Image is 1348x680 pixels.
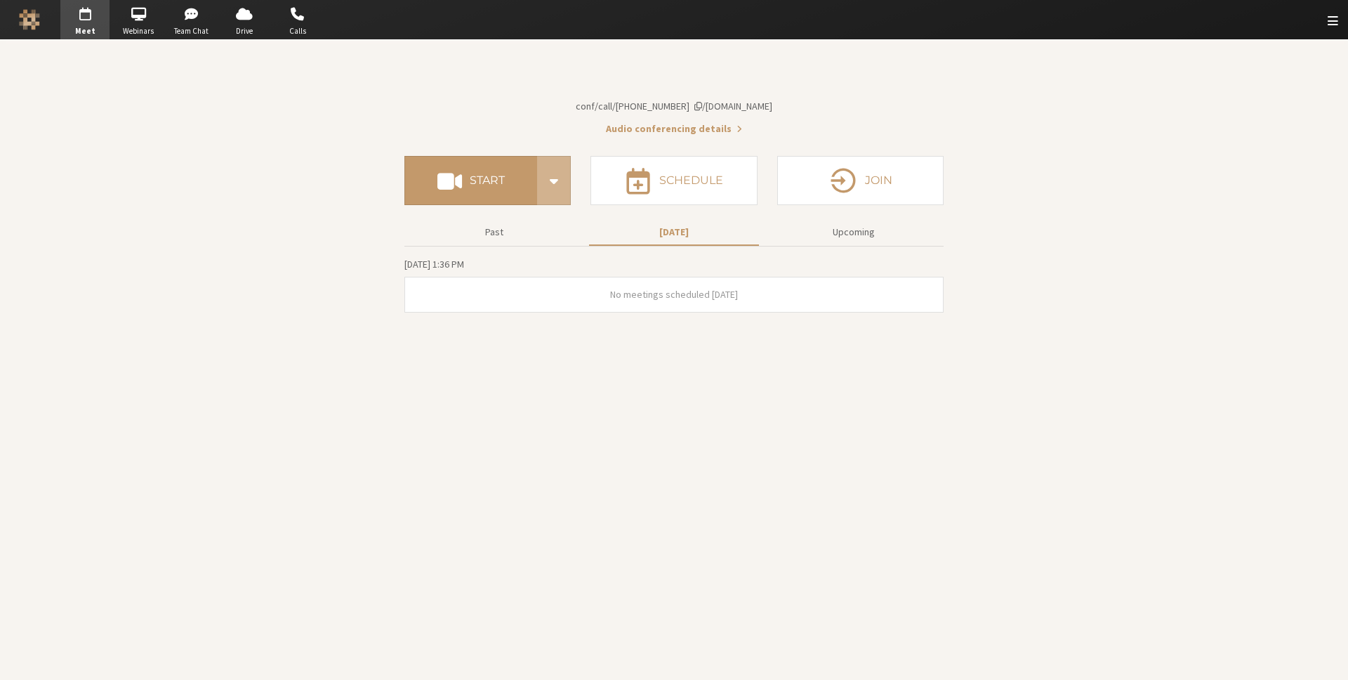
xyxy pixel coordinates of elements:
button: Upcoming [769,220,939,244]
section: Account details [404,65,944,136]
h4: Schedule [659,175,723,186]
span: Drive [220,25,269,37]
span: No meetings scheduled [DATE] [610,288,738,301]
span: Webinars [114,25,163,37]
button: Schedule [590,156,757,205]
button: Join [777,156,944,205]
button: Past [409,220,579,244]
span: Team Chat [167,25,216,37]
iframe: Chat [1313,643,1337,670]
section: Today's Meetings [404,256,944,313]
h4: Start [470,175,505,186]
button: Start [404,156,537,205]
span: [DATE] 1:36 PM [404,258,464,270]
button: Copy my meeting room linkCopy my meeting room link [576,99,772,114]
span: Calls [273,25,322,37]
div: Start conference options [537,156,571,205]
h4: Join [865,175,892,186]
button: [DATE] [589,220,759,244]
img: Iotum [19,9,40,30]
span: Copy my meeting room link [576,100,772,112]
button: Audio conferencing details [606,122,742,136]
span: Meet [60,25,110,37]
